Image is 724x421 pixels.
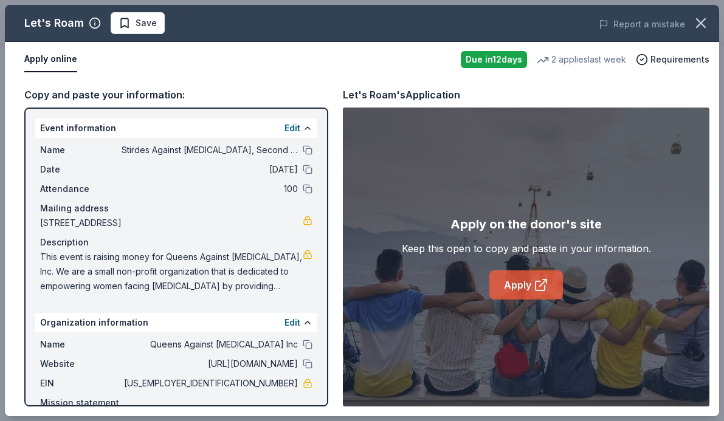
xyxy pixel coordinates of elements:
div: Copy and paste your information: [24,87,328,103]
div: Organization information [35,313,317,332]
div: Keep this open to copy and paste in your information. [402,241,651,256]
span: [URL][DOMAIN_NAME] [122,357,298,371]
button: Requirements [636,52,709,67]
a: Apply [489,270,563,299]
span: Name [40,143,122,157]
span: This event is raising money for Queens Against [MEDICAL_DATA], Inc. We are a small non-profit org... [40,250,303,293]
span: Requirements [650,52,709,67]
div: Description [40,235,312,250]
div: Mailing address [40,201,312,216]
div: Apply on the donor's site [450,214,602,234]
span: 100 [122,182,298,196]
span: Stirdes Against [MEDICAL_DATA], Second Annual Walk [122,143,298,157]
span: [DATE] [122,162,298,177]
button: Edit [284,315,300,330]
button: Apply online [24,47,77,72]
button: Save [111,12,165,34]
span: Date [40,162,122,177]
div: 2 applies last week [537,52,626,67]
span: Attendance [40,182,122,196]
span: EIN [40,376,122,391]
span: Queens Against [MEDICAL_DATA] Inc [122,337,298,352]
span: [STREET_ADDRESS] [40,216,303,230]
div: Let's Roam's Application [343,87,460,103]
span: Save [136,16,157,30]
span: Name [40,337,122,352]
span: [US_EMPLOYER_IDENTIFICATION_NUMBER] [122,376,298,391]
div: Due in 12 days [461,51,527,68]
div: Event information [35,118,317,138]
div: Mission statement [40,395,312,410]
span: Website [40,357,122,371]
button: Edit [284,121,300,135]
button: Report a mistake [599,17,685,32]
div: Let's Roam [24,13,84,33]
